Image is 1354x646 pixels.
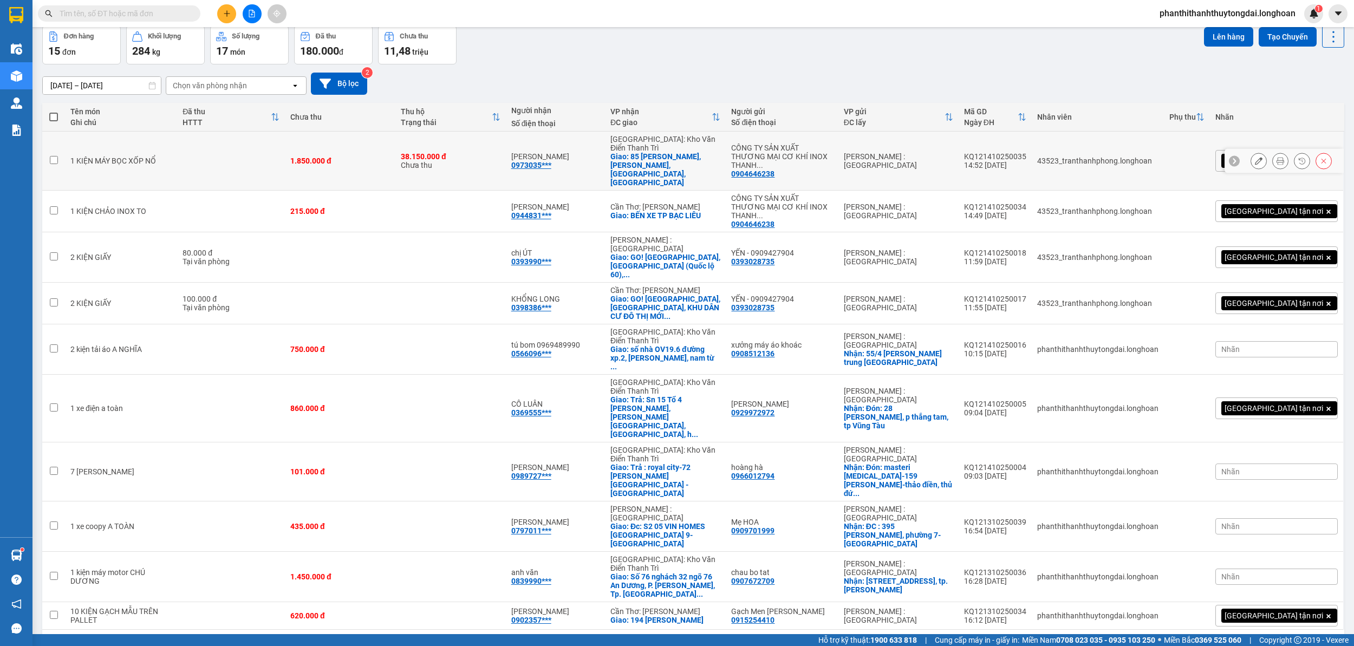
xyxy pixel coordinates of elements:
span: món [230,48,245,56]
div: Giao: Trả : royal city-72 nguyễn trãi- thanh xuân -hà nội [610,463,720,498]
img: warehouse-icon [11,550,22,561]
div: Giao: Trả: Sn 15 Tổ 4 Xuân Thủy, Thủy xuân tiên, Chương mỹ, hà nội [610,395,720,439]
div: VĂN KHANG [511,203,600,211]
div: KQ121310250034 [964,607,1026,616]
strong: (Công Ty TNHH Chuyển Phát Nhanh Bảo An - MST: 0109597835) [15,44,177,61]
div: YẾN - 0909427904 [731,295,832,303]
span: | [925,634,927,646]
div: 1 xe coopy A TOÀN [70,522,172,531]
div: Chưa thu [401,152,500,169]
div: 80.000 đ [183,249,279,257]
button: Đơn hàng15đơn [42,25,121,64]
div: 43523_tranthanhphong.longhoan [1037,207,1158,216]
div: phanthithanhthuytongdai.longhoan [1037,572,1158,581]
span: Nhãn [1221,345,1240,354]
div: [PERSON_NAME] : [GEOGRAPHIC_DATA] [610,505,720,522]
div: phanthithanhthuytongdai.longhoan [1037,522,1158,531]
input: Tìm tên, số ĐT hoặc mã đơn [60,8,187,19]
div: VÕ HOÀNG KIỀU LAM [511,518,600,526]
span: ... [664,312,671,321]
span: | [1249,634,1251,646]
div: Nhận: Đón: 28 Thi Sách, p thắng tam, tp Vũng Tàu [844,404,953,430]
button: Đã thu180.000đ [294,25,373,64]
button: file-add [243,4,262,23]
sup: 1 [21,548,24,551]
div: Sửa đơn hàng [1251,153,1267,169]
div: Nhận: Đón: masteri t3-159 võ nguyên giáp-thảo điền, thủ đức HCM [844,463,953,498]
span: [GEOGRAPHIC_DATA] tận nơi [1225,611,1323,621]
div: 860.000 đ [290,404,390,413]
button: plus [217,4,236,23]
div: trần thu hà [511,463,600,472]
div: Trạng thái [401,118,492,127]
div: Khối lượng [148,32,181,40]
div: Người gửi [731,107,832,116]
div: Số điện thoại [731,118,832,127]
div: [PERSON_NAME] : [GEOGRAPHIC_DATA] [844,446,953,463]
div: YẾN - 0909427904 [731,249,832,257]
th: Toggle SortBy [605,103,726,132]
div: Mẹ HOA [731,518,832,526]
button: Lên hàng [1204,27,1253,47]
span: ... [696,590,703,598]
div: Giao: số nhà OV19.6 đường xp.2, xuân phương, nam từ liêm, hà nội [610,345,720,371]
span: Hỗ trợ kỹ thuật: [818,634,917,646]
div: [PERSON_NAME] : [GEOGRAPHIC_DATA] [844,152,953,169]
div: 0393028735 [731,303,774,312]
strong: 0708 023 035 - 0935 103 250 [1056,636,1155,644]
span: 284 [132,44,150,57]
span: plus [223,10,231,17]
div: Tên món [70,107,172,116]
div: 1 kiện máy motor CHÚ DƯƠNG [70,568,172,585]
strong: 1900 633 818 [870,636,917,644]
span: ⚪️ [1158,638,1161,642]
span: 1 [1317,5,1320,12]
div: [PERSON_NAME] : [GEOGRAPHIC_DATA] [844,203,953,220]
div: Giao: GO! CẦN THƠ - Lô, Số 1, KHU DÂN CƯ ĐÔ THỊ MỚI HƯNG PHÚ, Cái Răng, Cần Thơ [610,295,720,321]
img: warehouse-icon [11,97,22,109]
div: Thu hộ [401,107,492,116]
span: ... [623,270,630,279]
span: question-circle [11,575,22,585]
th: Toggle SortBy [838,103,959,132]
button: Khối lượng284kg [126,25,205,64]
div: VP gửi [844,107,945,116]
div: Mã GD [964,107,1018,116]
div: [GEOGRAPHIC_DATA]: Kho Văn Điển Thanh Trì [610,378,720,395]
div: NGUYỄN TIẾN THƯỜNG [731,400,832,408]
span: kg [152,48,160,56]
div: 0908512136 [731,349,774,358]
sup: 2 [362,67,373,78]
div: Cần Thơ: [PERSON_NAME] [610,203,720,211]
strong: BIÊN NHẬN VẬN CHUYỂN BẢO AN EXPRESS [17,16,175,41]
div: Phụ thu [1169,113,1196,121]
div: Chưa thu [400,32,428,40]
img: warehouse-icon [11,70,22,82]
div: [PERSON_NAME] : [GEOGRAPHIC_DATA] [844,559,953,577]
div: 101.000 đ [290,467,390,476]
div: CÔ LUÂN [511,400,600,408]
div: 435.000 đ [290,522,390,531]
span: Miền Bắc [1164,634,1241,646]
div: 11:59 [DATE] [964,257,1026,266]
div: 16:12 [DATE] [964,616,1026,624]
div: KQ121410250034 [964,203,1026,211]
div: KQ121410250004 [964,463,1026,472]
div: ĐC giao [610,118,712,127]
div: chị ÚT [511,249,600,257]
span: [GEOGRAPHIC_DATA] tận nơi [1225,252,1323,262]
div: Đã thu [183,107,271,116]
div: Giao: GO! BẾN TRE - Ấp1, đường Võ Nguyên Giáp (Quốc lộ 60), Xã Sơn Đông, Thành phố Bến Tre, Tỉnh ... [610,253,720,279]
span: copyright [1294,636,1301,644]
div: Người nhận [511,106,600,115]
div: Giao: Đc: S2 05 VIN HOMES GRAND PARK Quận 9- tphcm [610,522,720,548]
div: Chưa thu [290,113,390,121]
span: [GEOGRAPHIC_DATA] tận nơi [1225,206,1323,216]
span: Nhãn [1221,467,1240,476]
div: KQ121410250016 [964,341,1026,349]
div: Nhãn [1215,113,1338,121]
span: aim [273,10,281,17]
div: 2 KIỆN GIẤY [70,299,172,308]
span: phanthithanhthuytongdai.longhoan [1151,6,1304,20]
div: 0915254410 [731,616,774,624]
